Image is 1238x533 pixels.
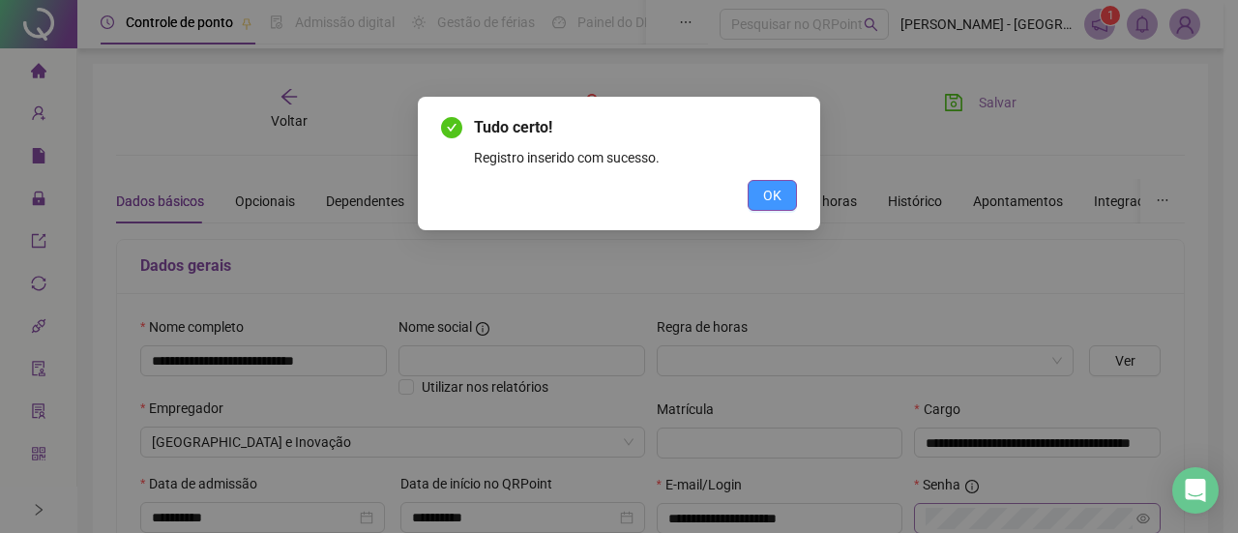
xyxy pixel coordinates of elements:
[1172,467,1219,514] div: Open Intercom Messenger
[474,150,660,165] span: Registro inserido com sucesso.
[441,117,462,138] span: check-circle
[748,180,797,211] button: OK
[763,185,781,206] span: OK
[474,118,552,136] span: Tudo certo!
